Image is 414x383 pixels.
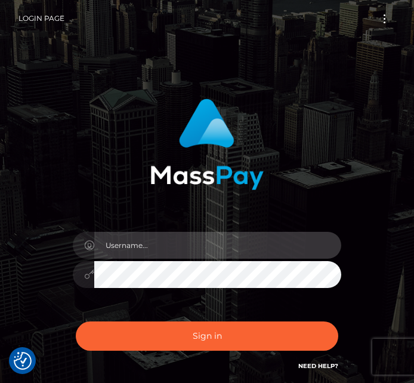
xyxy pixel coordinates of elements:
button: Consent Preferences [14,352,32,370]
button: Toggle navigation [373,11,396,27]
a: Login Page [18,6,64,31]
button: Sign in [76,321,338,351]
img: Revisit consent button [14,352,32,370]
input: Username... [94,232,341,259]
img: MassPay Login [150,99,264,190]
a: Need Help? [298,362,338,370]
